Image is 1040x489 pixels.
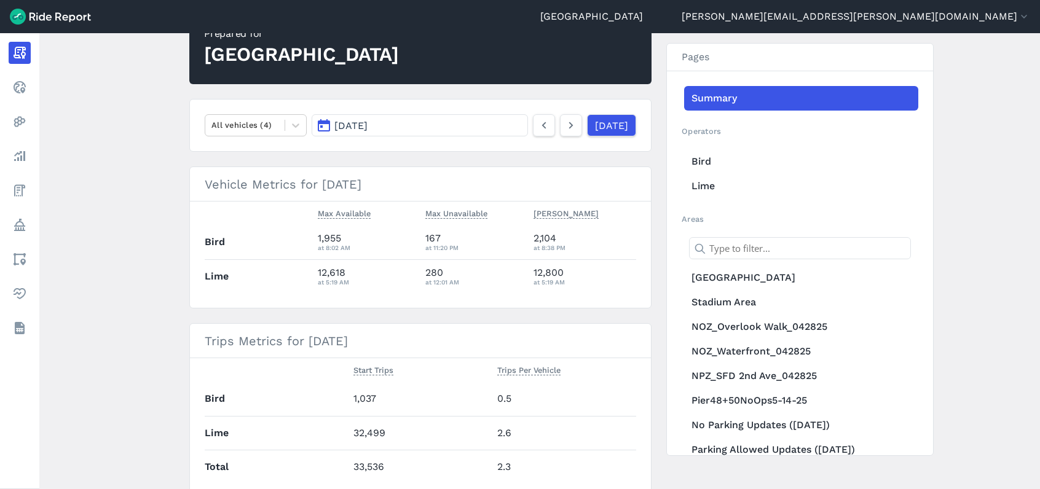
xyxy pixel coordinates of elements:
img: Ride Report [10,9,91,25]
div: Prepared for [204,26,399,41]
span: Trips Per Vehicle [497,363,561,375]
td: 2.3 [492,450,636,483]
a: Health [9,283,31,305]
a: [GEOGRAPHIC_DATA] [540,9,643,24]
div: 1,955 [318,231,416,253]
h2: Areas [682,213,918,225]
th: Lime [205,259,313,293]
div: [GEOGRAPHIC_DATA] [204,41,399,68]
a: [DATE] [587,114,636,136]
span: Start Trips [353,363,393,375]
div: at 5:19 AM [534,276,637,288]
a: Bird [684,149,918,174]
a: Realtime [9,76,31,98]
span: Max Unavailable [425,206,487,219]
span: Max Available [318,206,371,219]
input: Type to filter... [689,237,911,259]
span: [PERSON_NAME] [534,206,599,219]
th: Total [205,450,349,483]
a: Heatmaps [9,111,31,133]
div: at 11:20 PM [425,242,524,253]
button: Trips Per Vehicle [497,363,561,378]
div: at 12:01 AM [425,276,524,288]
div: 2,104 [534,231,637,253]
div: 12,800 [534,265,637,288]
a: Policy [9,214,31,236]
button: [PERSON_NAME][EMAIL_ADDRESS][PERSON_NAME][DOMAIN_NAME] [682,9,1030,24]
td: 0.5 [492,382,636,416]
th: Lime [205,416,349,450]
a: Stadium Area [684,290,918,315]
a: Datasets [9,317,31,339]
span: [DATE] [334,120,368,131]
th: Bird [205,225,313,259]
a: NOZ_Waterfront_042825 [684,339,918,364]
a: Lime [684,174,918,198]
button: Max Available [318,206,371,221]
a: Areas [9,248,31,270]
td: 32,499 [349,416,492,450]
h3: Vehicle Metrics for [DATE] [190,167,651,201]
a: NPZ_SFD 2nd Ave_042825 [684,364,918,388]
div: 12,618 [318,265,416,288]
button: [PERSON_NAME] [534,206,599,221]
a: Report [9,42,31,64]
th: Bird [205,382,349,416]
div: at 5:19 AM [318,276,416,288]
button: [DATE] [312,114,528,136]
a: Fees [9,179,31,201]
h2: Operators [682,125,918,137]
div: at 8:02 AM [318,242,416,253]
a: Pier48+50NoOps5-14-25 [684,388,918,413]
a: NOZ_Overlook Walk_042825 [684,315,918,339]
a: [GEOGRAPHIC_DATA] [684,265,918,290]
td: 1,037 [349,382,492,416]
a: No Parking Updates ([DATE]) [684,413,918,437]
h3: Trips Metrics for [DATE] [190,324,651,358]
button: Start Trips [353,363,393,378]
a: Analyze [9,145,31,167]
a: Parking Allowed Updates ([DATE]) [684,437,918,462]
h3: Pages [667,44,933,71]
div: 280 [425,265,524,288]
button: Max Unavailable [425,206,487,221]
div: at 8:38 PM [534,242,637,253]
td: 33,536 [349,450,492,483]
div: 167 [425,231,524,253]
a: Summary [684,86,918,111]
td: 2.6 [492,416,636,450]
